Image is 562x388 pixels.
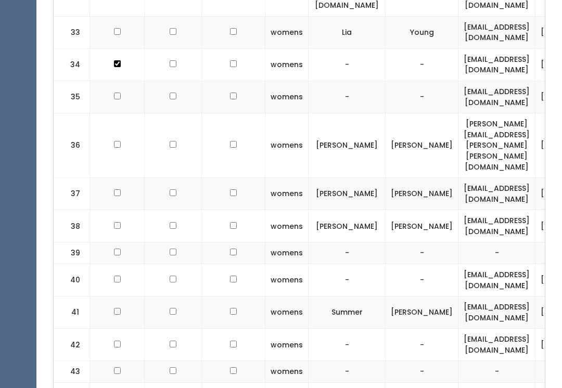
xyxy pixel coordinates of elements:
td: [EMAIL_ADDRESS][DOMAIN_NAME] [458,265,535,297]
td: - [458,361,535,383]
td: womens [265,49,309,81]
td: [PERSON_NAME] [386,297,458,329]
td: - [386,329,458,361]
td: - [309,82,386,114]
td: - [309,329,386,361]
td: [PERSON_NAME] [386,211,458,243]
td: - [386,361,458,383]
td: - [309,361,386,383]
td: - [386,265,458,297]
td: 33 [54,17,90,49]
td: womens [265,82,309,114]
td: womens [265,329,309,361]
td: [PERSON_NAME] [309,211,386,243]
td: [EMAIL_ADDRESS][DOMAIN_NAME] [458,178,535,211]
td: - [386,82,458,114]
td: [PERSON_NAME] [309,114,386,178]
td: 35 [54,82,90,114]
td: - [309,265,386,297]
td: womens [265,114,309,178]
td: - [458,243,535,265]
td: - [386,49,458,81]
td: womens [265,265,309,297]
td: [PERSON_NAME] [309,178,386,211]
td: womens [265,17,309,49]
td: Summer [309,297,386,329]
td: 40 [54,265,90,297]
td: - [309,243,386,265]
td: [EMAIL_ADDRESS][DOMAIN_NAME] [458,17,535,49]
td: Lia [309,17,386,49]
td: 38 [54,211,90,243]
td: Young [386,17,458,49]
td: [EMAIL_ADDRESS][DOMAIN_NAME] [458,49,535,81]
td: - [386,243,458,265]
td: 39 [54,243,90,265]
td: 41 [54,297,90,329]
td: womens [265,361,309,383]
td: womens [265,243,309,265]
td: 43 [54,361,90,383]
td: - [309,49,386,81]
td: [PERSON_NAME][EMAIL_ADDRESS][PERSON_NAME][PERSON_NAME][DOMAIN_NAME] [458,114,535,178]
td: [EMAIL_ADDRESS][DOMAIN_NAME] [458,297,535,329]
td: womens [265,297,309,329]
td: [PERSON_NAME] [386,178,458,211]
td: [EMAIL_ADDRESS][DOMAIN_NAME] [458,211,535,243]
td: womens [265,211,309,243]
td: [EMAIL_ADDRESS][DOMAIN_NAME] [458,82,535,114]
td: 34 [54,49,90,81]
td: 36 [54,114,90,178]
td: [PERSON_NAME] [386,114,458,178]
td: womens [265,178,309,211]
td: 37 [54,178,90,211]
td: [EMAIL_ADDRESS][DOMAIN_NAME] [458,329,535,361]
td: 42 [54,329,90,361]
